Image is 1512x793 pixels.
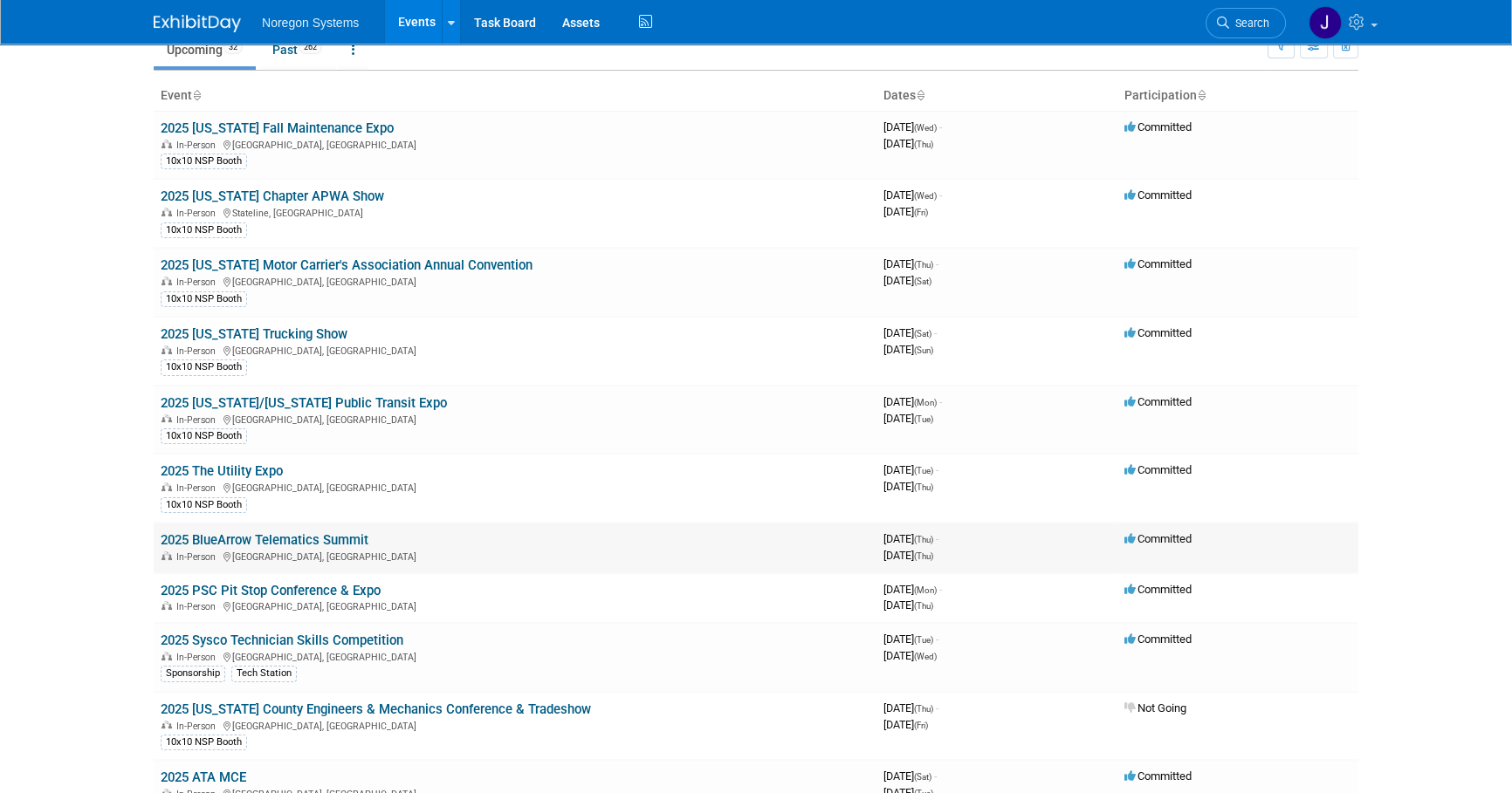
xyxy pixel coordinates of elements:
span: - [934,769,937,783]
span: [DATE] [883,326,937,339]
a: Sort by Event Name [192,88,201,102]
span: Committed [1124,632,1192,646]
div: 10x10 NSP Booth [161,428,247,444]
span: In-Person [176,140,221,151]
span: (Thu) [914,260,933,270]
span: In-Person [176,277,221,288]
span: [DATE] [883,463,938,476]
div: [GEOGRAPHIC_DATA], [GEOGRAPHIC_DATA] [161,549,869,563]
img: In-Person Event [162,277,172,285]
a: 2025 BlueArrow Telematics Summit [161,532,368,548]
span: 32 [223,41,243,54]
a: 2025 [US_STATE] Trucking Show [161,326,347,342]
a: Search [1206,8,1286,38]
th: Participation [1117,81,1358,111]
span: Committed [1124,120,1192,133]
img: Johana Gil [1309,6,1342,39]
span: (Mon) [914,398,937,407]
span: In-Person [176,208,221,219]
img: In-Person Event [162,140,172,148]
span: Committed [1124,463,1192,476]
a: Sort by Participation Type [1197,88,1206,102]
span: - [936,701,938,714]
span: (Tue) [914,466,933,475]
th: Event [154,81,876,111]
span: [DATE] [883,769,937,783]
span: In-Person [176,414,221,426]
span: (Mon) [914,585,937,595]
span: (Thu) [914,535,933,544]
div: 10x10 NSP Booth [161,222,247,238]
div: [GEOGRAPHIC_DATA], [GEOGRAPHIC_DATA] [161,649,869,663]
span: [DATE] [883,188,942,202]
img: In-Person Event [162,208,172,216]
span: (Fri) [914,721,928,730]
div: 10x10 NSP Booth [161,154,247,169]
span: Committed [1124,188,1192,202]
div: [GEOGRAPHIC_DATA], [GEOGRAPHIC_DATA] [161,412,869,426]
span: - [939,395,942,408]
a: 2025 [US_STATE] Chapter APWA Show [161,188,384,204]
span: (Wed) [914,191,937,201]
span: - [936,257,938,270]
span: (Sat) [914,772,931,782]
div: 10x10 NSP Booth [161,735,247,750]
span: [DATE] [883,120,942,133]
span: (Thu) [914,601,933,611]
span: In-Person [176,551,221,563]
span: In-Person [176,721,221,732]
a: 2025 [US_STATE]/[US_STATE] Public Transit Expo [161,395,447,411]
span: Committed [1124,257,1192,270]
span: [DATE] [883,598,933,612]
span: (Thu) [914,482,933,492]
a: 2025 ATA MCE [161,769,246,785]
span: In-Person [176,601,221,612]
img: In-Person Event [162,414,172,423]
a: 2025 [US_STATE] County Engineers & Mechanics Conference & Tradeshow [161,701,591,717]
div: [GEOGRAPHIC_DATA], [GEOGRAPHIC_DATA] [161,480,869,494]
span: Committed [1124,532,1192,545]
span: Committed [1124,583,1192,596]
span: (Wed) [914,652,937,661]
span: [DATE] [883,412,933,425]
span: (Sun) [914,345,933,355]
div: 10x10 NSP Booth [161,497,247,513]
img: ExhibitDay [154,15,241,32]
span: - [936,632,938,646]
span: - [936,463,938,476]
span: (Sat) [914,277,931,286]
img: In-Person Event [162,601,172,610]
span: - [939,120,942,133]
div: Tech Station [231,666,297,681]
span: (Wed) [914,123,937,133]
div: 10x10 NSP Booth [161,359,247,375]
span: [DATE] [883,274,931,287]
div: [GEOGRAPHIC_DATA], [GEOGRAPHIC_DATA] [161,718,869,732]
span: [DATE] [883,649,937,662]
span: 262 [299,41,322,54]
a: Upcoming32 [154,33,256,66]
div: 10x10 NSP Booth [161,291,247,307]
img: In-Person Event [162,652,172,660]
span: - [939,583,942,596]
a: 2025 [US_STATE] Motor Carrier's Association Annual Convention [161,257,533,273]
a: 2025 Sysco Technician Skills Competition [161,632,403,648]
a: 2025 [US_STATE] Fall Maintenance Expo [161,120,394,136]
span: [DATE] [883,137,933,150]
a: 2025 PSC Pit Stop Conference & Expo [161,583,381,598]
span: (Thu) [914,704,933,714]
div: Stateline, [GEOGRAPHIC_DATA] [161,205,869,219]
span: [DATE] [883,632,938,646]
span: [DATE] [883,532,938,545]
span: In-Person [176,345,221,357]
span: [DATE] [883,205,928,218]
span: [DATE] [883,257,938,270]
span: [DATE] [883,395,942,408]
span: In-Person [176,482,221,494]
span: [DATE] [883,549,933,562]
span: (Tue) [914,635,933,645]
span: (Thu) [914,140,933,149]
span: (Tue) [914,414,933,424]
img: In-Person Event [162,345,172,354]
span: (Thu) [914,551,933,561]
